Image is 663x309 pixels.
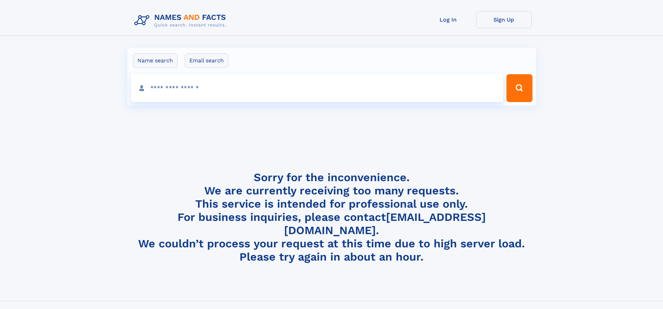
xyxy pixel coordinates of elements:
[185,53,228,68] label: Email search
[506,74,532,102] button: Search Button
[131,74,504,102] input: search input
[132,171,532,264] h4: Sorry for the inconvenience. We are currently receiving too many requests. This service is intend...
[476,11,532,28] a: Sign Up
[133,53,177,68] label: Name search
[420,11,476,28] a: Log In
[132,11,232,30] img: Logo Names and Facts
[284,210,486,237] a: [EMAIL_ADDRESS][DOMAIN_NAME]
